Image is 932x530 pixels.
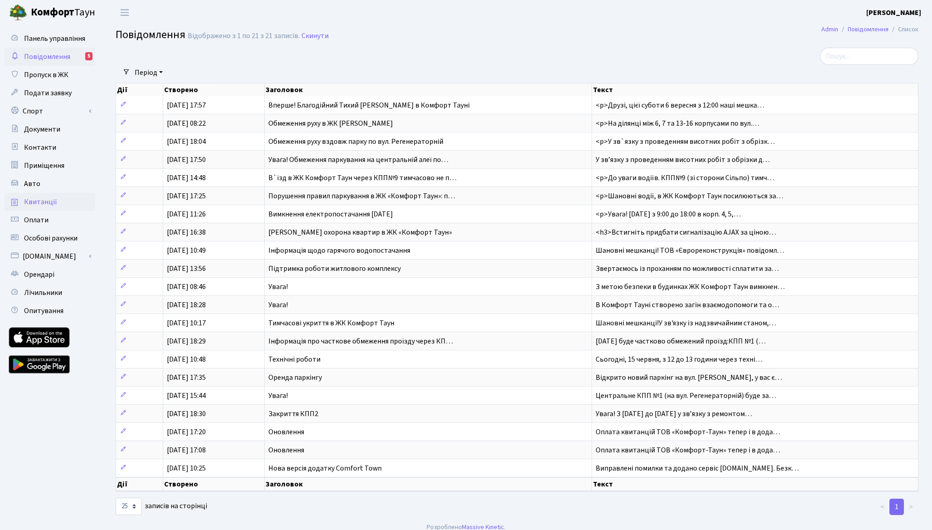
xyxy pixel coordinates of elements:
[596,173,774,183] span: <p>До уваги водіїв. КПП№9 (зі сторони Сільпо) тимч…
[24,52,70,62] span: Повідомлення
[24,270,54,280] span: Орендарі
[268,118,393,128] span: Обмеження руху в ЖК [PERSON_NAME]
[268,300,288,310] span: Увага!
[167,463,206,473] span: [DATE] 10:25
[596,318,776,328] span: Шановні мешканці!У зв'язку із надзвичайним станом,…
[592,83,918,96] th: Текст
[24,161,64,171] span: Приміщення
[268,409,318,419] span: Закриття КПП2
[596,427,780,437] span: Оплата квитанцій ТОВ «Комфорт-Таун» тепер і в дода…
[167,409,206,419] span: [DATE] 18:30
[167,245,206,255] span: [DATE] 10:49
[268,463,382,473] span: Нова версія додатку Comfort Town
[268,318,394,328] span: Тимчасові укриття в ЖК Комфорт Таун
[5,138,95,157] a: Контакти
[85,52,92,60] div: 5
[268,391,288,401] span: Увага!
[268,137,443,147] span: Обмеження руху вздовж парку по вул. Регенераторній
[596,155,770,165] span: У звʼязку з проведенням висотних робіт з обрізки д…
[131,65,166,80] a: Період
[268,427,304,437] span: Оновлення
[268,354,320,364] span: Технічні роботи
[596,264,779,274] span: Звертаємось із проханням по можливості сплатити за…
[24,197,57,207] span: Квитанції
[24,215,49,225] span: Оплати
[167,318,206,328] span: [DATE] 10:17
[167,173,206,183] span: [DATE] 14:48
[596,227,776,237] span: <h3>Встигніть придбати сигналізацію AJAX за ціною…
[116,27,185,43] span: Повідомлення
[116,83,163,96] th: Дії
[888,25,918,34] li: Список
[167,118,206,128] span: [DATE] 08:22
[167,373,206,383] span: [DATE] 17:35
[167,300,206,310] span: [DATE] 18:28
[5,247,95,265] a: [DOMAIN_NAME]
[596,445,780,455] span: Оплата квитанцій ТОВ «Комфорт-Таун» тепер і в дода…
[188,32,300,40] div: Відображено з 1 по 21 з 21 записів.
[596,463,799,473] span: Виправлені помилки та додано сервіс [DOMAIN_NAME]. Безк…
[301,32,329,40] a: Скинути
[596,209,741,219] span: <p>Увага! [DATE] з 9:00 до 18:00 в корп. 4, 5,…
[167,445,206,455] span: [DATE] 17:08
[24,306,63,316] span: Опитування
[268,100,470,110] span: Вперше! Благодійний Тихий [PERSON_NAME] в Комфорт Тауні
[167,137,206,147] span: [DATE] 18:04
[5,211,95,229] a: Оплати
[268,209,393,219] span: Вимкнення електропостачання [DATE]
[596,245,784,255] span: Шановні мешканці! ТОВ «Єврореконструкція» повідомл…
[167,427,206,437] span: [DATE] 17:20
[167,191,206,201] span: [DATE] 17:25
[167,391,206,401] span: [DATE] 15:44
[866,7,921,18] a: [PERSON_NAME]
[5,120,95,138] a: Документи
[9,4,27,22] img: logo.png
[596,300,779,310] span: В Комфорт Тауні створено загін взаємодопомоги та о…
[24,34,85,44] span: Панель управління
[163,83,265,96] th: Створено
[167,354,206,364] span: [DATE] 10:48
[5,84,95,102] a: Подати заявку
[163,477,265,491] th: Створено
[866,8,921,18] b: [PERSON_NAME]
[596,354,762,364] span: Сьогодні, 15 червня, з 12 до 13 години через техні…
[5,302,95,320] a: Опитування
[808,20,932,39] nav: breadcrumb
[268,336,453,346] span: Інформація про часткове обмеження проїзду через КП…
[24,88,72,98] span: Подати заявку
[592,477,918,491] th: Текст
[268,173,456,183] span: В`їзд в ЖК Комфорт Таун через КПП№9 тимчасово не п…
[268,227,452,237] span: [PERSON_NAME] охорона квартир в ЖК «Комфорт Таун»
[5,284,95,302] a: Лічильники
[24,124,60,134] span: Документи
[167,209,206,219] span: [DATE] 11:26
[848,25,888,34] a: Повідомлення
[167,282,206,292] span: [DATE] 08:46
[5,29,95,48] a: Панель управління
[5,265,95,284] a: Орендарі
[596,191,783,201] span: <p>Шановні водії, в ЖК Комфорт Таун посилюються за…
[167,264,206,274] span: [DATE] 13:56
[268,264,401,274] span: Підтримка роботи житлового комплексу
[596,282,785,292] span: З метою безпеки в будинках ЖК Комфорт Таун вимкнен…
[5,48,95,66] a: Повідомлення5
[5,66,95,84] a: Пропуск в ЖК
[265,83,592,96] th: Заголовок
[116,477,163,491] th: Дії
[596,373,782,383] span: Відкрито новий паркінг на вул. [PERSON_NAME], у вас є…
[24,233,78,243] span: Особові рахунки
[268,155,448,165] span: Увага! Обмеження паркування на центральній алеї по…
[268,445,304,455] span: Оновлення
[268,282,288,292] span: Увага!
[596,409,752,419] span: Увага! З [DATE] до [DATE] у зв’язку з ремонтом…
[821,25,838,34] a: Admin
[24,142,56,152] span: Контакти
[5,157,95,175] a: Приміщення
[5,229,95,247] a: Особові рахунки
[31,5,74,20] b: Комфорт
[116,498,207,515] label: записів на сторінці
[596,391,776,401] span: Центральне КПП №1 (на вул. Регенераторній) буде за…
[24,179,40,189] span: Авто
[24,288,62,298] span: Лічильники
[596,137,775,147] span: <p>У зв`язку з проведенням висотних робіт з обрізк…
